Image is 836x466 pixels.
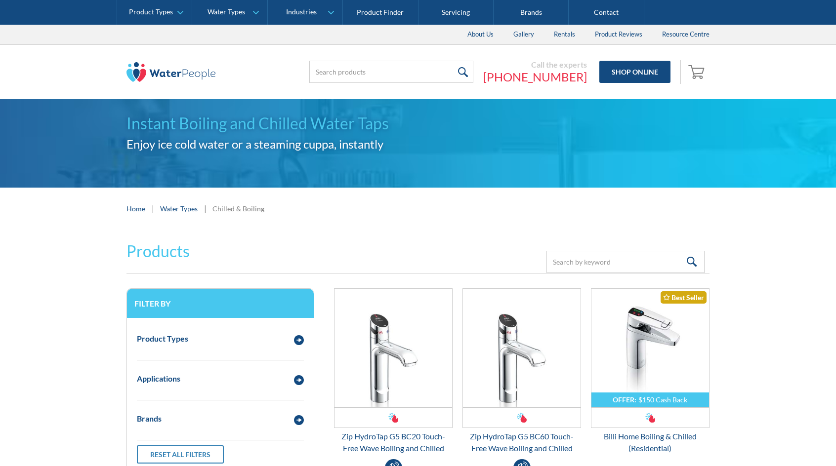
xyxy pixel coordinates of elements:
[334,288,453,454] a: Zip HydroTap G5 BC20 Touch-Free Wave Boiling and ChilledZip HydroTap G5 BC20 Touch-Free Wave Boil...
[309,61,473,83] input: Search products
[599,61,670,83] a: Shop Online
[462,430,581,454] div: Zip HydroTap G5 BC60 Touch-Free Wave Boiling and Chilled
[286,8,317,16] div: Industries
[126,112,710,135] h1: Instant Boiling and Chilled Water Taps
[334,430,453,454] div: Zip HydroTap G5 BC20 Touch-Free Wave Boiling and Chilled
[591,430,710,454] div: Billi Home Boiling & Chilled (Residential)
[661,291,707,304] div: Best Seller
[483,60,587,70] div: Call the experts
[585,25,652,44] a: Product Reviews
[686,60,710,84] a: Open empty cart
[129,8,173,16] div: Product Types
[613,395,636,404] div: OFFER:
[462,288,581,454] a: Zip HydroTap G5 BC60 Touch-Free Wave Boiling and ChilledZip HydroTap G5 BC60 Touch-Free Wave Boil...
[126,203,145,214] a: Home
[638,395,687,404] div: $150 Cash Back
[137,333,188,345] div: Product Types
[546,251,705,273] input: Search by keyword
[126,135,710,153] h2: Enjoy ice cold water or a steaming cuppa, instantly
[203,202,208,214] div: |
[591,288,710,454] a: OFFER:$150 Cash BackBilli Home Boiling & Chilled (Residential)Best SellerBilli Home Boiling & Chi...
[160,203,198,214] a: Water Types
[688,64,707,79] img: shopping cart
[137,373,180,385] div: Applications
[458,25,503,44] a: About Us
[591,289,709,407] img: Billi Home Boiling & Chilled (Residential)
[334,289,452,407] img: Zip HydroTap G5 BC20 Touch-Free Wave Boiling and Chilled
[137,413,162,425] div: Brands
[212,203,264,214] div: Chilled & Boiling
[463,289,581,407] img: Zip HydroTap G5 BC60 Touch-Free Wave Boiling and Chilled
[483,70,587,84] a: [PHONE_NUMBER]
[126,62,215,82] img: The Water People
[134,299,306,308] h3: Filter by
[126,239,190,263] h2: Products
[652,25,719,44] a: Resource Centre
[544,25,585,44] a: Rentals
[137,445,224,464] a: Reset all filters
[150,202,155,214] div: |
[503,25,544,44] a: Gallery
[208,8,245,16] div: Water Types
